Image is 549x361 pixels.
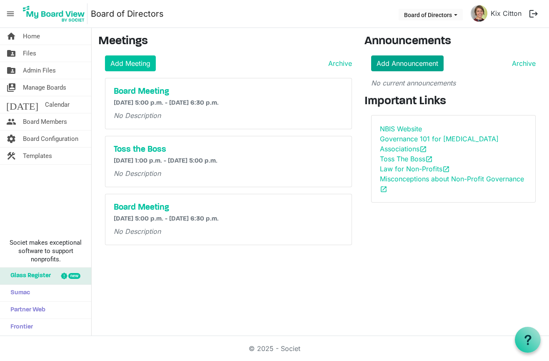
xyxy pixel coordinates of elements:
[380,125,422,133] a: NBIS Website
[98,35,352,49] h3: Meetings
[114,203,343,213] a: Board Meeting
[2,6,18,22] span: menu
[114,168,343,178] p: No Description
[114,99,343,107] h6: [DATE] 5:00 p.m. - [DATE] 6:30 p.m.
[23,45,36,62] span: Files
[114,226,343,236] p: No Description
[114,215,343,223] h6: [DATE] 5:00 p.m. - [DATE] 6:30 p.m.
[6,62,16,79] span: folder_shared
[114,157,343,165] h6: [DATE] 1:00 p.m. - [DATE] 5:00 p.m.
[399,9,463,20] button: Board of Directors dropdownbutton
[6,319,33,336] span: Frontier
[20,3,87,24] img: My Board View Logo
[4,238,87,263] span: Societ makes exceptional software to support nonprofits.
[6,285,30,301] span: Sumac
[6,28,16,45] span: home
[23,113,67,130] span: Board Members
[442,165,450,173] span: open_in_new
[6,113,16,130] span: people
[425,155,433,163] span: open_in_new
[45,96,70,113] span: Calendar
[419,145,427,153] span: open_in_new
[380,135,499,153] a: Governance 101 for [MEDICAL_DATA] Associationsopen_in_new
[6,148,16,164] span: construction
[23,79,66,96] span: Manage Boards
[380,165,450,173] a: Law for Non-Profitsopen_in_new
[114,110,343,120] p: No Description
[114,87,343,97] a: Board Meeting
[6,96,38,113] span: [DATE]
[380,175,524,193] a: Misconceptions about Non-Profit Governanceopen_in_new
[380,186,387,193] span: open_in_new
[20,3,91,24] a: My Board View Logo
[68,273,80,279] div: new
[6,79,16,96] span: switch_account
[325,58,352,68] a: Archive
[6,130,16,147] span: settings
[249,344,300,353] a: © 2025 - Societ
[91,5,164,22] a: Board of Directors
[23,148,52,164] span: Templates
[105,55,156,71] a: Add Meeting
[6,302,45,318] span: Partner Web
[114,145,343,155] a: Toss the Boss
[6,45,16,62] span: folder_shared
[525,5,542,23] button: logout
[23,28,40,45] span: Home
[380,155,433,163] a: Toss The Bossopen_in_new
[371,78,536,88] p: No current announcements
[364,95,542,109] h3: Important Links
[371,55,444,71] a: Add Announcement
[471,5,487,22] img: ZrYDdGQ-fuEBFV3NAyFMqDONRWawSuyGtn_1wO1GK05fcR2tLFuI_zsGcjlPEZfhotkKuYdlZCk1m-6yt_1fgA_thumb.png
[23,130,78,147] span: Board Configuration
[6,268,51,284] span: Glass Register
[23,62,56,79] span: Admin Files
[509,58,536,68] a: Archive
[487,5,525,22] a: Kix Citton
[364,35,542,49] h3: Announcements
